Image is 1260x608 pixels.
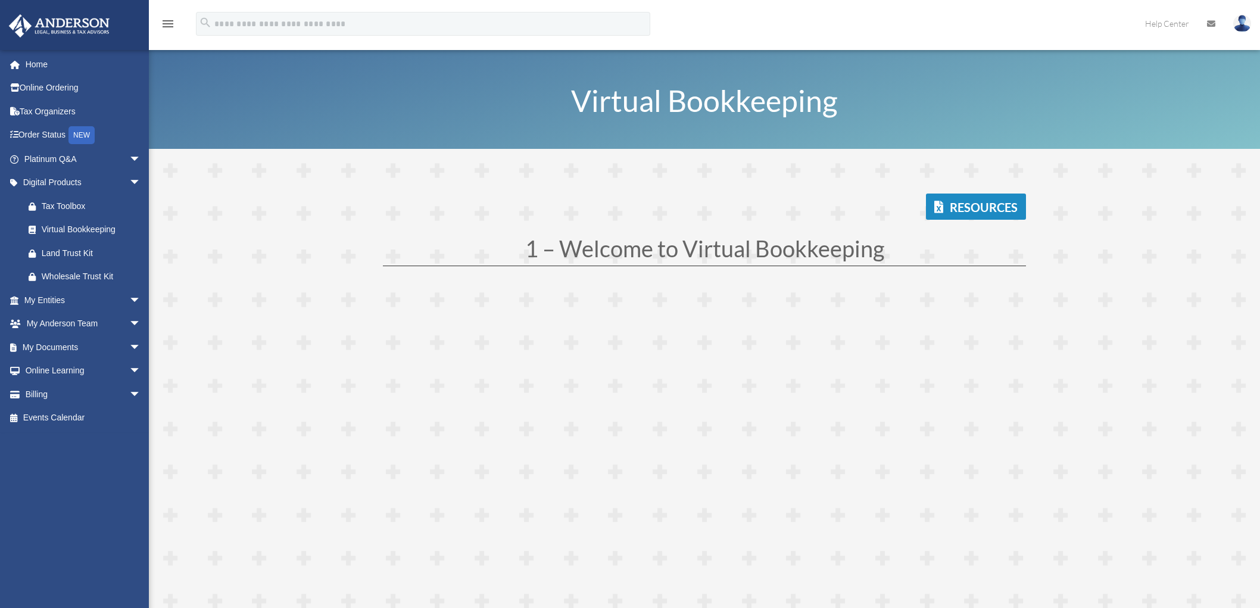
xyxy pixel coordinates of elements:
[1233,15,1251,32] img: User Pic
[129,312,153,336] span: arrow_drop_down
[161,21,175,31] a: menu
[17,241,159,265] a: Land Trust Kit
[42,246,144,261] div: Land Trust Kit
[8,52,159,76] a: Home
[17,218,153,242] a: Virtual Bookkeeping
[17,194,159,218] a: Tax Toolbox
[926,194,1026,220] a: Resources
[17,265,159,289] a: Wholesale Trust Kit
[8,76,159,100] a: Online Ordering
[8,288,159,312] a: My Entitiesarrow_drop_down
[8,171,159,195] a: Digital Productsarrow_drop_down
[129,288,153,313] span: arrow_drop_down
[129,335,153,360] span: arrow_drop_down
[8,312,159,336] a: My Anderson Teamarrow_drop_down
[8,382,159,406] a: Billingarrow_drop_down
[8,406,159,430] a: Events Calendar
[42,222,138,237] div: Virtual Bookkeeping
[129,147,153,172] span: arrow_drop_down
[383,237,1026,266] h1: 1 – Welcome to Virtual Bookkeeping
[199,16,212,29] i: search
[129,171,153,195] span: arrow_drop_down
[161,17,175,31] i: menu
[8,147,159,171] a: Platinum Q&Aarrow_drop_down
[5,14,113,38] img: Anderson Advisors Platinum Portal
[42,269,144,284] div: Wholesale Trust Kit
[8,335,159,359] a: My Documentsarrow_drop_down
[129,359,153,383] span: arrow_drop_down
[8,359,159,383] a: Online Learningarrow_drop_down
[8,123,159,148] a: Order StatusNEW
[68,126,95,144] div: NEW
[8,99,159,123] a: Tax Organizers
[129,382,153,407] span: arrow_drop_down
[571,83,838,119] span: Virtual Bookkeeping
[42,199,144,214] div: Tax Toolbox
